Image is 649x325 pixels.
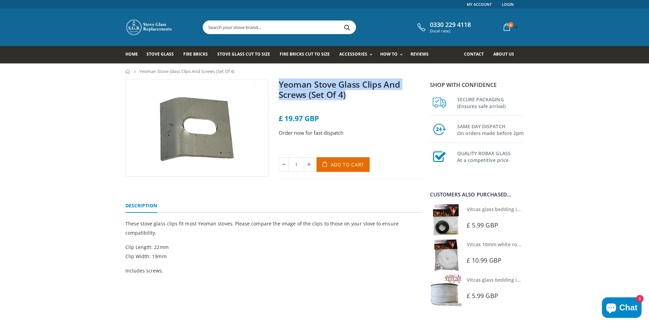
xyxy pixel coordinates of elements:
[467,206,594,212] a: Vitcas glass bedding in tape - 2mm x 10mm x 2 meters
[464,46,489,63] a: Contact
[411,46,434,63] a: Reviews
[203,21,432,34] input: Search your stove brand...
[125,266,422,275] p: Includes screws.
[125,69,130,74] a: Home
[125,46,143,63] a: Home
[183,46,213,63] a: Fire Bricks
[457,122,524,137] h3: SAME DAY DISPATCH On orders made before 2pm
[125,51,138,57] span: Home
[600,297,644,320] inbox-online-store-chat: Shopify online store chat
[501,20,519,34] a: 0
[493,46,519,63] a: About us
[331,161,365,168] span: Add to Cart
[430,204,462,236] img: Vitcas stove glass bedding in tape
[279,129,422,137] p: Order now for fast dispatch
[416,21,471,33] a: 0330 229 4118 (local rate)
[380,51,398,57] span: How To
[279,78,400,100] a: Yeoman Stove Glass Clips And Screws (Set Of 4)
[280,46,335,63] a: Fire Bricks Cut To Size
[279,114,319,123] span: £ 19.97 GBP
[508,22,513,28] span: 0
[493,51,514,57] span: About us
[139,68,234,74] span: Yeoman Stove Glass Clips And Screws (Set Of 4)
[280,51,330,57] span: Fire Bricks Cut To Size
[430,239,462,271] img: Vitcas white rope, glue and gloves kit 10mm
[457,149,524,164] h3: QUALITY ROBAX GLASS At a competitive price
[430,29,471,33] span: (local rate)
[125,219,422,237] p: These stove glass clips fit most Yeoman stoves. Please compare the image of the clips to those on...
[467,241,600,248] a: Vitcas 10mm white rope kit - includes rope seal and glue!
[125,19,173,36] img: Stove Glass Replacement
[467,221,498,229] span: £ 5.99 GBP
[126,79,268,176] img: glass-clip-and-screw-suitable-for-yeoman-stoves_800x_crop_center.webp
[183,51,208,57] span: Fire Bricks
[411,51,429,57] span: Reviews
[125,242,422,261] p: Clip Length: 22mm Clip Width: 19mm
[217,46,275,63] a: Stove Glass Cut To Size
[339,46,375,63] a: Accessories
[380,46,406,63] a: How To
[430,275,462,306] img: Vitcas stove glass bedding in tape
[467,292,498,300] span: £ 5.99 GBP
[464,51,484,57] span: Contact
[430,21,471,29] span: 0330 229 4118
[146,46,179,63] a: Stove Glass
[457,95,524,110] h3: SECURE PACKAGING (Ensures safe arrival)
[340,21,355,34] button: Search
[467,256,501,264] span: £ 10.99 GBP
[125,199,157,213] a: Description
[467,277,612,283] a: Vitcas glass bedding in tape - 2mm x 15mm x 2 meters (White)
[146,51,174,57] span: Stove Glass
[316,157,370,172] button: Add to Cart
[430,81,524,89] p: Shop with confidence
[339,51,367,57] span: Accessories
[217,51,270,57] span: Stove Glass Cut To Size
[430,192,524,197] div: Customers also purchased...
